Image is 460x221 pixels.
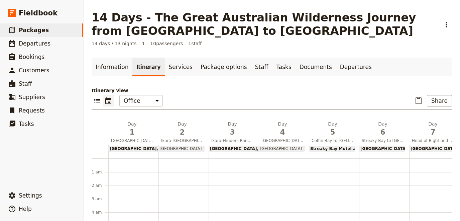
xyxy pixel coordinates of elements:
button: Day3Ikara-Flinders Ranges to [GEOGRAPHIC_DATA] [209,121,259,145]
span: Streaky Bay to [GEOGRAPHIC_DATA] [359,138,407,143]
h2: Day [412,121,454,137]
button: Day6Streaky Bay to [GEOGRAPHIC_DATA] [359,121,409,145]
h1: 14 Days - The Great Australian Wilderness Journey from [GEOGRAPHIC_DATA] to [GEOGRAPHIC_DATA] [92,11,437,38]
span: 1 [111,127,153,137]
span: 1 staff [188,40,202,47]
span: Head of Bight and the Nullarbor [409,138,457,143]
h2: Day [362,121,404,137]
div: 1 am [92,169,108,175]
span: Fieldbook [19,8,57,18]
span: 6 [362,127,404,137]
div: [GEOGRAPHIC_DATA] [409,146,455,152]
span: Packages [19,27,49,33]
div: [GEOGRAPHIC_DATA][GEOGRAPHIC_DATA] [209,146,305,152]
button: Day1[GEOGRAPHIC_DATA] to Ikara-Flinders Ranges [108,121,158,145]
div: [GEOGRAPHIC_DATA][GEOGRAPHIC_DATA] [108,146,205,152]
span: 3 [211,127,253,137]
a: Departures [336,58,376,76]
span: Departures [19,40,50,47]
span: Ikara-Flinders Ranges to [GEOGRAPHIC_DATA] [209,138,256,143]
button: Day4[GEOGRAPHIC_DATA] & Surrounds [259,121,309,145]
span: [GEOGRAPHIC_DATA] [110,146,157,151]
a: Tasks [272,58,296,76]
a: Information [92,58,132,76]
a: Services [165,58,197,76]
h2: Day [261,121,304,137]
span: Settings [19,192,42,199]
button: Day2Ikara-[GEOGRAPHIC_DATA] [158,121,209,145]
button: Calendar view [103,95,114,106]
span: Ikara-[GEOGRAPHIC_DATA] [158,138,206,143]
h2: Day [312,121,354,137]
div: 2 am [92,183,108,188]
a: Itinerary [132,58,164,76]
p: Itinerary view [92,87,452,94]
span: [GEOGRAPHIC_DATA] [360,146,408,151]
a: Staff [251,58,272,76]
span: Staff [19,80,32,87]
div: Streaky Bay Motel and Villas [309,146,355,152]
span: [GEOGRAPHIC_DATA] [411,146,458,151]
span: [GEOGRAPHIC_DATA] [210,146,257,151]
button: Day5Coffin Bay to [GEOGRAPHIC_DATA] [309,121,359,145]
a: Documents [296,58,336,76]
span: Coffin Bay to [GEOGRAPHIC_DATA] [309,138,356,143]
button: Paste itinerary item [413,95,424,106]
button: Share [427,95,452,106]
h2: Day [111,121,153,137]
span: 14 days / 13 nights [92,40,137,47]
span: 4 [261,127,304,137]
div: 3 am [92,196,108,202]
span: [GEOGRAPHIC_DATA] & Surrounds [259,138,306,143]
span: Streaky Bay Motel and Villas [310,146,375,151]
span: [GEOGRAPHIC_DATA] [157,146,202,151]
span: Bookings [19,54,44,60]
div: [GEOGRAPHIC_DATA] [359,146,405,152]
span: 1 – 10 passengers [142,40,183,47]
span: Suppliers [19,94,45,100]
button: Day7Head of Bight and the Nullarbor [409,121,459,145]
span: Requests [19,107,45,114]
span: 7 [412,127,454,137]
div: 4 am [92,210,108,215]
button: Actions [441,19,452,30]
span: 5 [312,127,354,137]
span: Tasks [19,121,34,127]
span: 2 [161,127,203,137]
span: Customers [19,67,49,74]
span: Help [19,206,32,212]
h2: Day [161,121,203,137]
button: List view [92,95,103,106]
span: [GEOGRAPHIC_DATA] [257,146,302,151]
a: Package options [197,58,251,76]
h2: Day [211,121,253,137]
span: [GEOGRAPHIC_DATA] to Ikara-Flinders Ranges [108,138,156,143]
